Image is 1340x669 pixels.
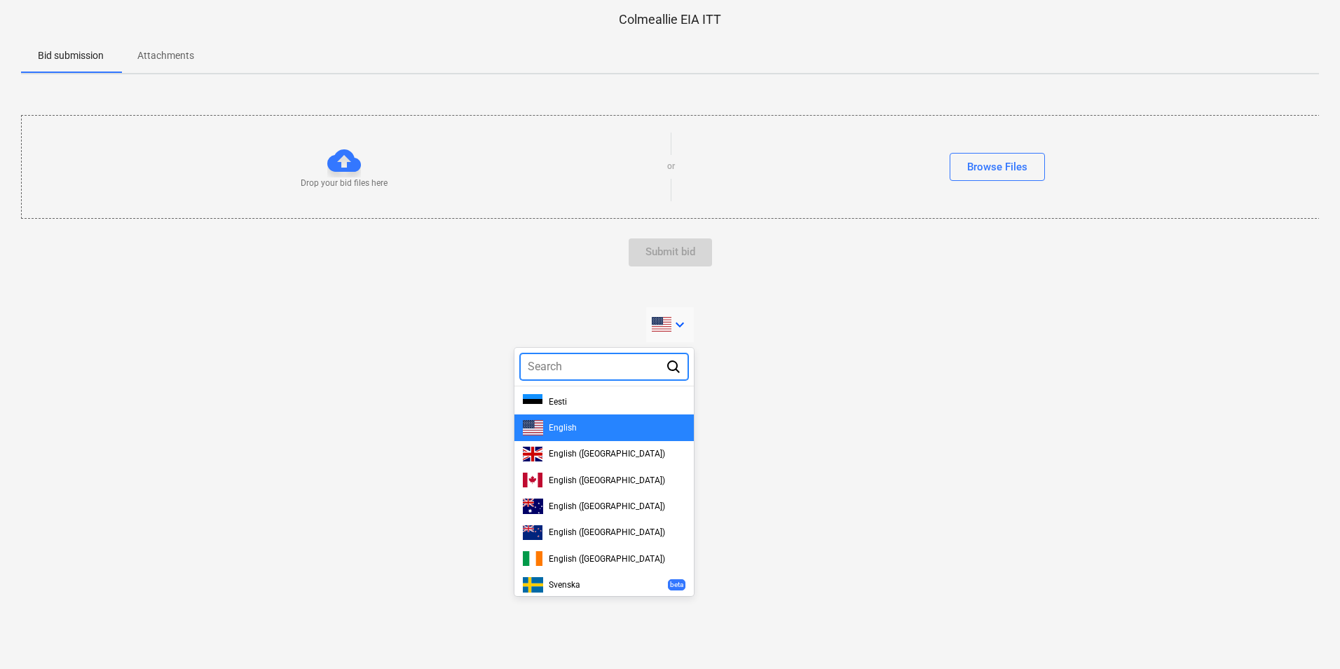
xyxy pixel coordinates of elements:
span: English ([GEOGRAPHIC_DATA]) [549,501,665,511]
p: beta [670,580,683,589]
span: English ([GEOGRAPHIC_DATA]) [549,475,665,485]
span: Svenska [549,580,580,590]
span: English ([GEOGRAPHIC_DATA]) [549,527,665,537]
span: Eesti [549,397,567,407]
span: English ([GEOGRAPHIC_DATA]) [549,554,665,564]
span: English [549,423,577,433]
span: English ([GEOGRAPHIC_DATA]) [549,449,665,459]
